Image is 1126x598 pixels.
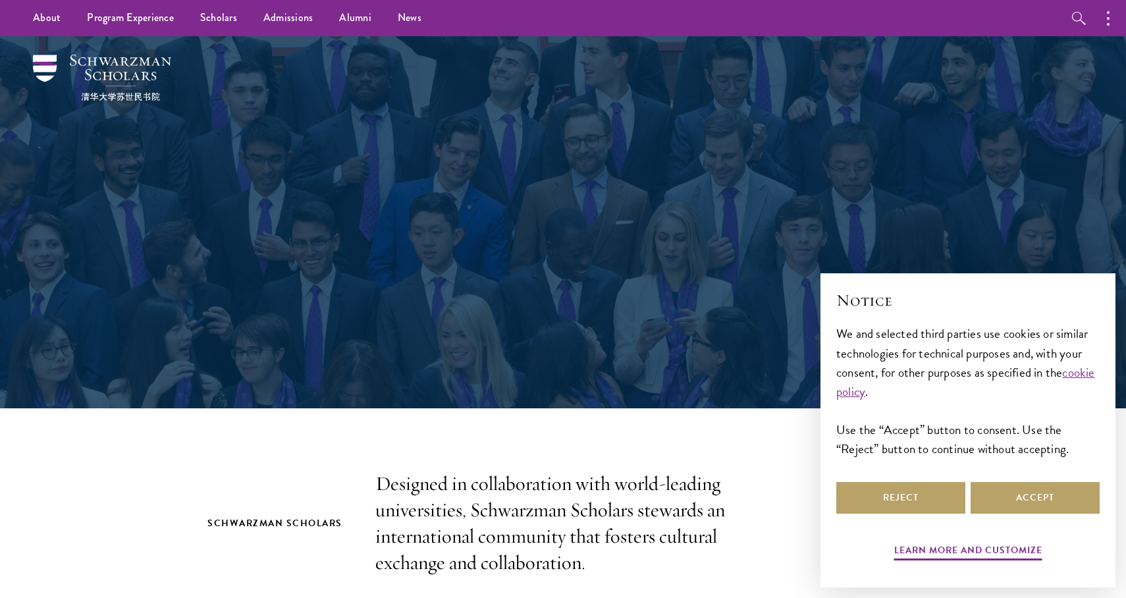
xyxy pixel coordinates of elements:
[836,289,1100,312] h2: Notice
[836,324,1100,458] div: We and selected third parties use cookies or similar technologies for technical purposes and, wit...
[836,363,1095,401] a: cookie policy
[971,482,1100,514] button: Accept
[894,542,1042,562] button: Learn more and customize
[375,471,751,576] p: Designed in collaboration with world-leading universities, Schwarzman Scholars stewards an intern...
[33,55,171,101] img: Schwarzman Scholars
[836,482,965,514] button: Reject
[207,515,349,531] h2: Schwarzman Scholars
